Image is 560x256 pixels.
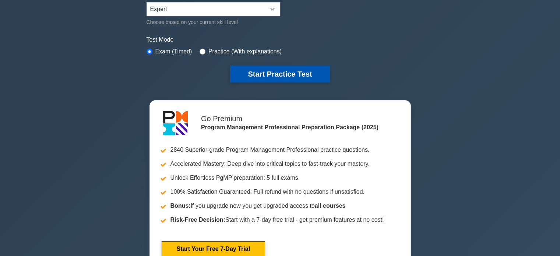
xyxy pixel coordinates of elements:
button: Start Practice Test [230,66,330,83]
div: Choose based on your current skill level [147,18,280,27]
label: Practice (With explanations) [208,47,282,56]
label: Exam (Timed) [155,47,192,56]
label: Test Mode [147,35,414,44]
